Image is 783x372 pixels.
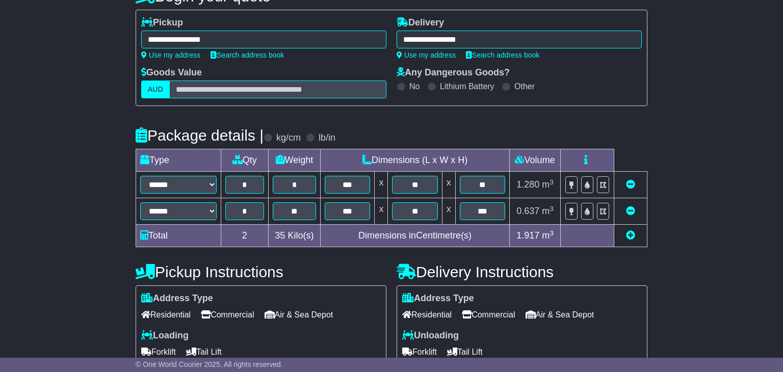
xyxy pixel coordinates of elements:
span: Commercial [201,307,254,323]
a: Use my address [141,51,200,59]
td: Dimensions in Centimetre(s) [321,225,510,247]
span: Residential [141,307,191,323]
span: Air & Sea Depot [265,307,333,323]
label: Unloading [402,330,459,341]
label: lb/in [319,132,335,144]
td: Total [136,225,221,247]
label: Lithium Battery [440,82,494,91]
td: Dimensions (L x W x H) [321,149,510,172]
td: Kilo(s) [268,225,321,247]
td: x [375,172,388,198]
a: Add new item [626,230,635,241]
td: Qty [221,149,269,172]
span: Residential [402,307,452,323]
label: Pickup [141,17,183,29]
label: Address Type [402,293,474,304]
span: © One World Courier 2025. All rights reserved. [136,360,283,368]
sup: 3 [550,178,554,186]
td: x [442,198,455,225]
label: No [409,82,420,91]
sup: 3 [550,229,554,237]
span: 0.637 [516,206,539,216]
label: AUD [141,81,170,98]
span: Tail Lift [186,344,222,360]
a: Search address book [466,51,539,59]
span: m [542,230,554,241]
span: Commercial [462,307,515,323]
label: Other [514,82,535,91]
label: Goods Value [141,67,202,78]
span: m [542,206,554,216]
td: Weight [268,149,321,172]
label: kg/cm [276,132,301,144]
td: Type [136,149,221,172]
span: Tail Lift [447,344,483,360]
label: Any Dangerous Goods? [397,67,510,78]
span: Forklift [402,344,437,360]
td: x [442,172,455,198]
h4: Package details | [136,127,264,144]
span: 1.280 [516,179,539,190]
h4: Delivery Instructions [397,263,647,280]
span: m [542,179,554,190]
h4: Pickup Instructions [136,263,386,280]
span: Forklift [141,344,176,360]
label: Loading [141,330,189,341]
span: Air & Sea Depot [526,307,594,323]
td: 2 [221,225,269,247]
a: Use my address [397,51,456,59]
a: Remove this item [626,179,635,190]
span: 35 [275,230,285,241]
a: Search address book [211,51,284,59]
td: Volume [509,149,560,172]
td: x [375,198,388,225]
label: Delivery [397,17,444,29]
sup: 3 [550,205,554,212]
a: Remove this item [626,206,635,216]
span: 1.917 [516,230,539,241]
label: Address Type [141,293,213,304]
